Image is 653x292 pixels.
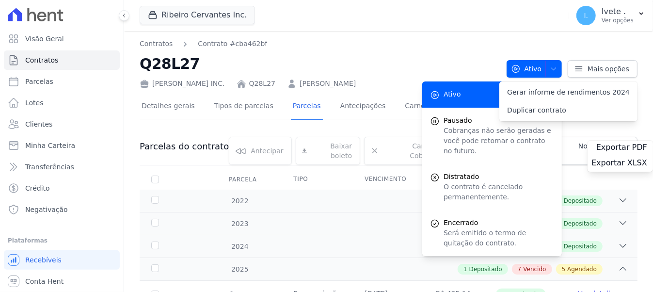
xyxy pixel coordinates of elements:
a: Recebíveis [4,250,120,270]
span: Contratos [25,55,58,65]
a: Exportar XLSX [591,158,649,170]
h3: Parcelas do contrato [140,141,229,152]
button: Ribeiro Cervantes Inc. [140,6,255,24]
span: Vencido [523,265,546,274]
span: 5 [562,265,566,274]
th: Tipo [282,169,353,190]
a: Q28L27 [249,79,275,89]
a: Carnês [403,94,430,120]
button: Pausado Cobranças não serão geradas e você pode retomar o contrato no futuro. [422,108,562,164]
a: Detalhes gerais [140,94,197,120]
a: Duplicar contrato [499,101,637,119]
button: Ativo [507,60,562,78]
a: Crédito [4,178,120,198]
span: 7 [518,265,522,274]
a: Gerar informe de rendimentos 2024 [499,83,637,101]
span: Clientes [25,119,52,129]
span: 1 [463,265,467,274]
p: Ivete . [602,7,634,16]
a: Contratos [4,50,120,70]
a: Mais opções [568,60,637,78]
span: Mais opções [588,64,629,74]
a: Negativação [4,200,120,219]
span: Depositado [469,265,502,274]
a: Lotes [4,93,120,113]
span: Visão Geral [25,34,64,44]
a: Conta Hent [4,272,120,291]
a: Contratos [140,39,173,49]
span: Recebíveis [25,255,62,265]
span: Ativo [511,60,542,78]
span: Depositado [564,219,597,228]
div: [PERSON_NAME] INC. [140,79,225,89]
span: Minha Carteira [25,141,75,150]
span: I. [584,12,589,19]
p: Será emitido o termo de quitação do contrato. [444,228,554,248]
a: Distratado O contrato é cancelado permanentemente. [422,164,562,210]
p: O contrato é cancelado permanentemente. [444,182,554,202]
span: Encerrado [444,218,554,228]
span: Depositado [564,196,597,205]
a: Minha Carteira [4,136,120,155]
span: Crédito [25,183,50,193]
th: Vencimento [353,169,424,190]
div: Plataformas [8,235,116,246]
div: Parcela [217,170,269,189]
a: Encerrado Será emitido o termo de quitação do contrato. [422,210,562,256]
a: Antecipações [338,94,388,120]
span: Depositado [564,242,597,251]
span: Exportar PDF [596,143,647,152]
span: Negativação [25,205,68,214]
span: Pausado [444,115,554,126]
span: Ativo [444,89,461,99]
p: Cobranças não serão geradas e você pode retomar o contrato no futuro. [444,126,554,156]
a: Contrato #cba462bf [198,39,267,49]
span: Lotes [25,98,44,108]
span: Transferências [25,162,74,172]
a: Exportar PDF [596,143,649,154]
nav: Breadcrumb [140,39,499,49]
span: Exportar XLSX [591,158,647,168]
button: I. Ivete . Ver opções [569,2,653,29]
a: [PERSON_NAME] [300,79,356,89]
a: Tipos de parcelas [212,94,275,120]
span: Conta Hent [25,276,64,286]
span: Parcelas [25,77,53,86]
a: Visão Geral [4,29,120,49]
p: Ver opções [602,16,634,24]
a: Nova cobrança avulsa [541,137,637,165]
span: Agendado [567,265,597,274]
h2: Q28L27 [140,53,499,75]
span: Distratado [444,172,554,182]
a: Parcelas [291,94,323,120]
a: Parcelas [4,72,120,91]
a: Transferências [4,157,120,177]
nav: Breadcrumb [140,39,267,49]
a: Clientes [4,114,120,134]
